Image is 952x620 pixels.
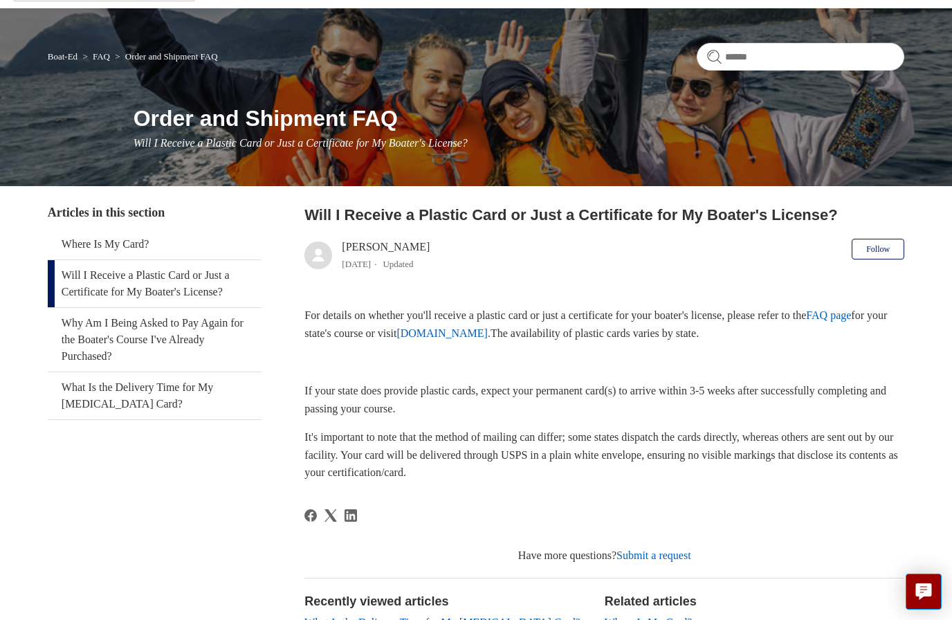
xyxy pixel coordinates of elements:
a: Order and Shipment FAQ [125,51,218,62]
h1: Order and Shipment FAQ [134,102,905,135]
button: Live chat [906,574,942,610]
div: [PERSON_NAME] [342,239,430,272]
p: For details on whether you'll receive a plastic card or just a certificate for your boater's lice... [304,307,904,342]
a: Boat-Ed [48,51,77,62]
span: Will I Receive a Plastic Card or Just a Certificate for My Boater's License? [134,137,468,149]
h2: Related articles [605,592,904,611]
input: Search [697,43,904,71]
a: LinkedIn [345,509,357,522]
h2: Will I Receive a Plastic Card or Just a Certificate for My Boater's License? [304,203,904,226]
li: Updated [383,259,413,269]
p: If your state does provide plastic cards, expect your permanent card(s) to arrive within 3-5 week... [304,382,904,417]
time: 04/08/2025, 11:43 [342,259,371,269]
span: Articles in this section [48,206,165,219]
a: Why Am I Being Asked to Pay Again for the Boater's Course I've Already Purchased? [48,308,262,372]
a: FAQ [93,51,110,62]
li: Boat-Ed [48,51,80,62]
div: Have more questions? [304,547,904,564]
a: What Is the Delivery Time for My [MEDICAL_DATA] Card? [48,372,262,419]
li: Order and Shipment FAQ [112,51,217,62]
a: [DOMAIN_NAME]. [396,327,491,339]
svg: Share this page on Facebook [304,509,317,522]
a: Will I Receive a Plastic Card or Just a Certificate for My Boater's License? [48,260,262,307]
a: X Corp [324,509,337,522]
button: Follow Article [852,239,904,259]
svg: Share this page on LinkedIn [345,509,357,522]
a: FAQ page [806,309,851,321]
h2: Recently viewed articles [304,592,590,611]
svg: Share this page on X Corp [324,509,337,522]
p: It's important to note that the method of mailing can differ; some states dispatch the cards dire... [304,428,904,482]
li: FAQ [80,51,112,62]
a: Where Is My Card? [48,229,262,259]
a: Submit a request [616,549,691,561]
a: Facebook [304,509,317,522]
